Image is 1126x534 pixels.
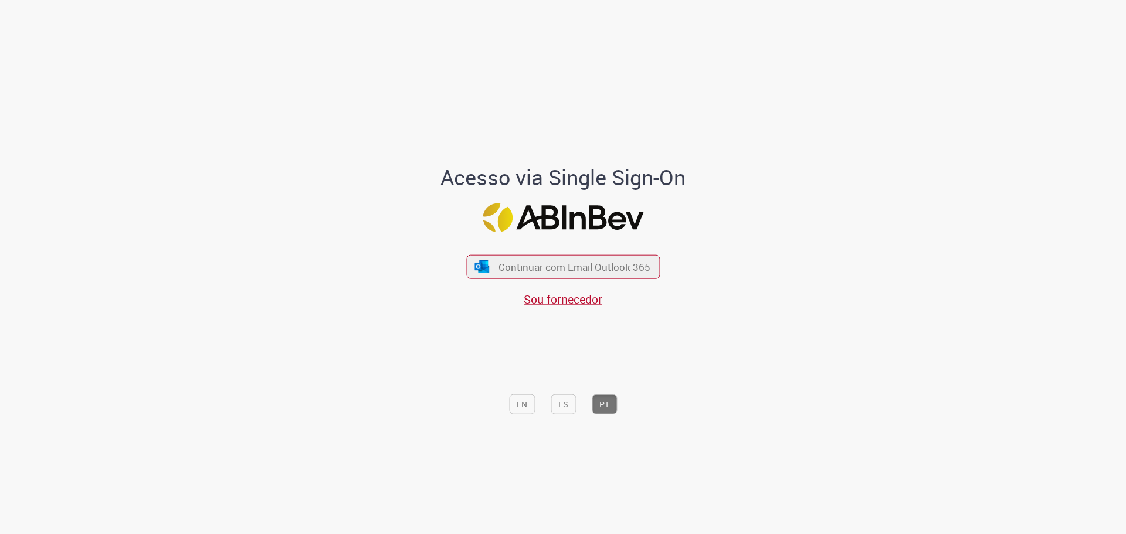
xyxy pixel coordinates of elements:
a: Sou fornecedor [524,291,602,307]
button: PT [592,394,617,414]
h1: Acesso via Single Sign-On [401,166,726,189]
button: ícone Azure/Microsoft 360 Continuar com Email Outlook 365 [466,254,660,278]
span: Continuar com Email Outlook 365 [498,260,650,274]
img: ícone Azure/Microsoft 360 [474,260,490,273]
img: Logo ABInBev [483,203,643,232]
button: ES [551,394,576,414]
button: EN [509,394,535,414]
